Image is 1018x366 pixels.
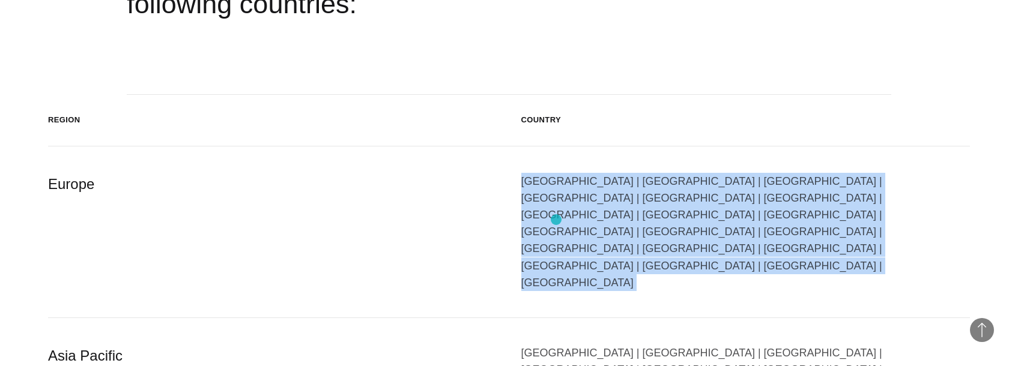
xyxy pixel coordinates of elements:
div: Country [521,114,971,126]
button: Back to Top [970,318,994,342]
div: Region [48,114,497,126]
div: [GEOGRAPHIC_DATA] | [GEOGRAPHIC_DATA] | [GEOGRAPHIC_DATA] | [GEOGRAPHIC_DATA] | [GEOGRAPHIC_DATA]... [521,173,971,291]
div: Europe [48,173,497,291]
